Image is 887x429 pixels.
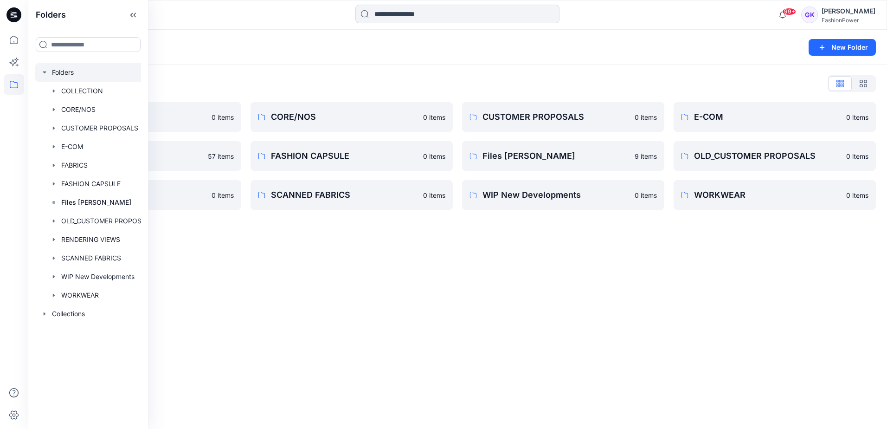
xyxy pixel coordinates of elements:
a: CORE/NOS0 items [251,102,453,132]
p: 0 items [212,112,234,122]
a: WIP New Developments0 items [462,180,664,210]
p: E-COM [694,110,841,123]
p: CORE/NOS [271,110,418,123]
button: New Folder [809,39,876,56]
p: 0 items [846,190,868,200]
p: 0 items [423,151,445,161]
a: CUSTOMER PROPOSALS0 items [462,102,664,132]
p: 0 items [423,190,445,200]
div: FashionPower [822,17,875,24]
p: 0 items [423,112,445,122]
p: 9 items [635,151,657,161]
a: WORKWEAR0 items [674,180,876,210]
a: FASHION CAPSULE0 items [251,141,453,171]
p: WORKWEAR [694,188,841,201]
p: 0 items [635,190,657,200]
p: 0 items [846,112,868,122]
span: 99+ [782,8,796,15]
p: WIP New Developments [482,188,629,201]
p: 57 items [208,151,234,161]
a: E-COM0 items [674,102,876,132]
a: Files [PERSON_NAME]9 items [462,141,664,171]
p: 0 items [635,112,657,122]
div: [PERSON_NAME] [822,6,875,17]
a: OLD_CUSTOMER PROPOSALS0 items [674,141,876,171]
p: CUSTOMER PROPOSALS [482,110,629,123]
p: Files [PERSON_NAME] [61,197,131,208]
p: 0 items [846,151,868,161]
p: 0 items [212,190,234,200]
p: Files [PERSON_NAME] [482,149,629,162]
p: OLD_CUSTOMER PROPOSALS [694,149,841,162]
div: GK [801,6,818,23]
p: SCANNED FABRICS [271,188,418,201]
p: FASHION CAPSULE [271,149,418,162]
a: SCANNED FABRICS0 items [251,180,453,210]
